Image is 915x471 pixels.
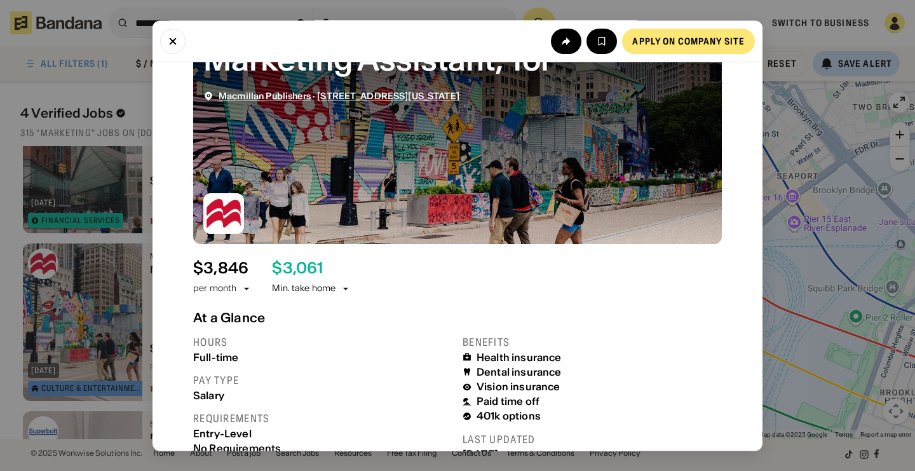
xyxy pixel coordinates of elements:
[193,336,452,349] div: Hours
[477,381,560,393] div: Vision insurance
[193,428,452,440] div: Entry-Level
[203,193,244,234] img: Macmillan Publishers logo
[272,283,351,296] div: Min. take home
[219,91,459,102] div: ·
[477,396,539,408] div: Paid time off
[317,90,459,102] span: [STREET_ADDRESS][US_STATE]
[477,411,541,423] div: 401k options
[193,374,452,387] div: Pay type
[463,449,722,461] div: [DATE]
[463,433,722,446] div: Last updated
[193,259,248,278] div: $ 3,846
[632,36,745,45] div: Apply on company site
[193,390,452,402] div: Salary
[193,412,452,425] div: Requirements
[272,259,323,278] div: $ 3,061
[477,352,562,364] div: Health insurance
[463,336,722,349] div: Benefits
[193,283,236,296] div: per month
[193,352,452,364] div: Full-time
[219,90,311,102] span: Macmillan Publishers
[193,310,722,325] div: At a Glance
[193,442,452,454] div: No Requirements
[477,366,562,378] div: Dental insurance
[160,28,186,53] button: Close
